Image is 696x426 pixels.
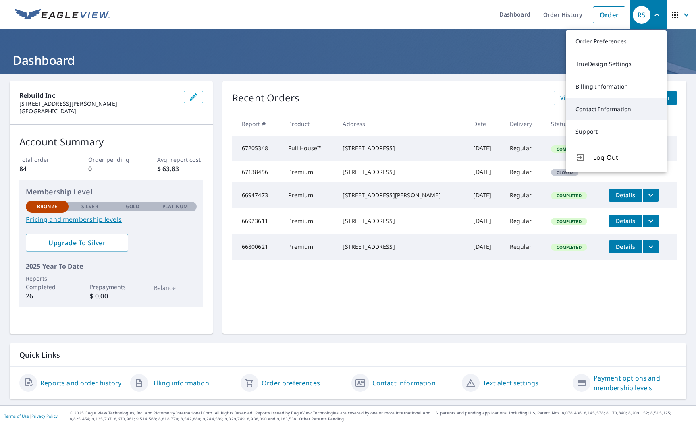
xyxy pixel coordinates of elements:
td: [DATE] [467,234,503,260]
p: [STREET_ADDRESS][PERSON_NAME] [19,100,177,108]
th: Delivery [503,112,545,136]
p: Rebuild inc [19,91,177,100]
div: RS [633,6,650,24]
img: EV Logo [15,9,110,21]
td: 66800621 [232,234,282,260]
div: [STREET_ADDRESS] [343,217,460,225]
td: Regular [503,182,545,208]
a: Support [566,120,667,143]
span: Completed [552,219,586,224]
p: Total order [19,155,65,164]
p: 2025 Year To Date [26,261,197,271]
td: Regular [503,136,545,161]
p: 84 [19,164,65,174]
span: View All Orders [560,93,605,103]
p: Membership Level [26,186,197,197]
p: $ 0.00 [90,291,133,301]
p: Quick Links [19,350,677,360]
span: Completed [552,244,586,250]
th: Product [282,112,336,136]
a: Text alert settings [483,378,538,388]
td: 66947473 [232,182,282,208]
a: Contact information [372,378,436,388]
td: Regular [503,208,545,234]
a: Reports and order history [40,378,121,388]
td: [DATE] [467,208,503,234]
a: Billing Information [566,75,667,98]
p: Silver [81,203,98,210]
a: Contact Information [566,98,667,120]
td: 67138456 [232,161,282,182]
span: Details [613,217,638,225]
span: Log Out [593,153,657,162]
span: Closed [552,170,578,175]
div: [STREET_ADDRESS][PERSON_NAME] [343,191,460,199]
span: Completed [552,146,586,152]
button: filesDropdownBtn-66800621 [642,240,659,253]
th: Status [544,112,602,136]
button: detailsBtn-66923611 [609,215,642,227]
a: Payment options and membership levels [594,373,677,393]
td: Regular [503,161,545,182]
td: 67205348 [232,136,282,161]
p: 0 [88,164,134,174]
button: filesDropdownBtn-66923611 [642,215,659,227]
p: Avg. report cost [157,155,203,164]
a: Billing information [151,378,209,388]
button: Log Out [566,143,667,172]
a: Upgrade To Silver [26,234,128,252]
button: detailsBtn-66947473 [609,189,642,202]
span: Details [613,243,638,250]
a: Privacy Policy [31,413,58,419]
p: Bronze [37,203,57,210]
p: Gold [126,203,139,210]
th: Report # [232,112,282,136]
p: 26 [26,291,69,301]
p: Prepayments [90,283,133,291]
a: TrueDesign Settings [566,53,667,75]
td: [DATE] [467,161,503,182]
td: [DATE] [467,182,503,208]
span: Details [613,191,638,199]
a: Order Preferences [566,30,667,53]
td: Premium [282,208,336,234]
p: Order pending [88,155,134,164]
span: Upgrade To Silver [32,238,122,247]
td: [DATE] [467,136,503,161]
a: Order preferences [262,378,320,388]
p: Recent Orders [232,91,300,105]
td: Full House™ [282,136,336,161]
div: [STREET_ADDRESS] [343,144,460,152]
p: Reports Completed [26,274,69,291]
th: Date [467,112,503,136]
p: [GEOGRAPHIC_DATA] [19,108,177,115]
td: Premium [282,161,336,182]
p: © 2025 Eagle View Technologies, Inc. and Pictometry International Corp. All Rights Reserved. Repo... [70,410,692,422]
a: Terms of Use [4,413,29,419]
p: Platinum [162,203,188,210]
div: [STREET_ADDRESS] [343,168,460,176]
a: View All Orders [554,91,611,105]
span: Completed [552,193,586,199]
a: Order [593,6,625,23]
a: Pricing and membership levels [26,215,197,224]
p: | [4,414,58,418]
p: Balance [154,283,197,292]
td: Premium [282,182,336,208]
td: Regular [503,234,545,260]
th: Address [336,112,467,136]
td: Premium [282,234,336,260]
p: Account Summary [19,134,203,149]
div: [STREET_ADDRESS] [343,243,460,251]
h1: Dashboard [10,52,686,68]
p: $ 63.83 [157,164,203,174]
td: 66923611 [232,208,282,234]
button: detailsBtn-66800621 [609,240,642,253]
button: filesDropdownBtn-66947473 [642,189,659,202]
